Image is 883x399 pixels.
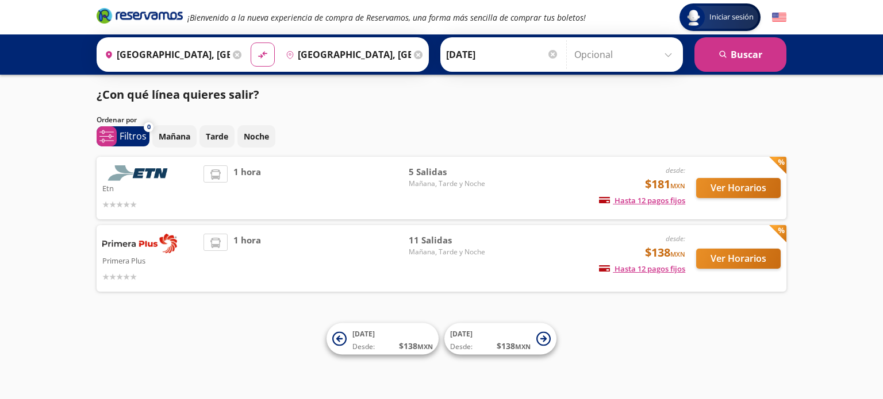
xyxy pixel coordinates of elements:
button: English [772,10,786,25]
span: 1 hora [233,234,261,283]
a: Brand Logo [97,7,183,28]
img: Primera Plus [102,234,177,253]
span: $181 [645,176,685,193]
button: [DATE]Desde:$138MXN [444,323,556,355]
span: Hasta 12 pagos fijos [599,195,685,206]
small: MXN [670,181,685,190]
span: $138 [645,244,685,261]
button: Tarde [199,125,235,148]
button: Ver Horarios [696,178,781,198]
span: $ 138 [399,340,433,352]
small: MXN [417,342,433,351]
p: Primera Plus [102,253,198,267]
em: desde: [666,234,685,243]
span: 5 Salidas [409,165,489,179]
p: Noche [244,130,269,142]
span: 1 hora [233,165,261,211]
span: $ 138 [497,340,531,352]
span: 11 Salidas [409,234,489,247]
span: [DATE] [450,329,473,339]
span: Desde: [352,342,375,352]
button: Ver Horarios [696,249,781,269]
span: Iniciar sesión [705,11,758,23]
i: Brand Logo [97,7,183,24]
img: Etn [102,165,177,181]
span: Mañana, Tarde y Noche [409,179,489,189]
p: Filtros [120,129,147,143]
input: Buscar Destino [281,40,411,69]
button: Mañana [152,125,197,148]
em: ¡Bienvenido a la nueva experiencia de compra de Reservamos, una forma más sencilla de comprar tus... [187,12,586,23]
span: Desde: [450,342,473,352]
button: 0Filtros [97,126,149,146]
span: 0 [147,122,151,132]
span: Hasta 12 pagos fijos [599,264,685,274]
p: Mañana [159,130,190,142]
input: Opcional [574,40,677,69]
p: Ordenar por [97,115,137,125]
span: [DATE] [352,329,375,339]
button: [DATE]Desde:$138MXN [327,323,439,355]
button: Buscar [694,37,786,72]
small: MXN [515,342,531,351]
button: Noche [237,125,275,148]
span: Mañana, Tarde y Noche [409,247,489,257]
p: Etn [102,181,198,195]
input: Elegir Fecha [446,40,559,69]
p: Tarde [206,130,228,142]
input: Buscar Origen [100,40,230,69]
p: ¿Con qué línea quieres salir? [97,86,259,103]
em: desde: [666,165,685,175]
small: MXN [670,250,685,258]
